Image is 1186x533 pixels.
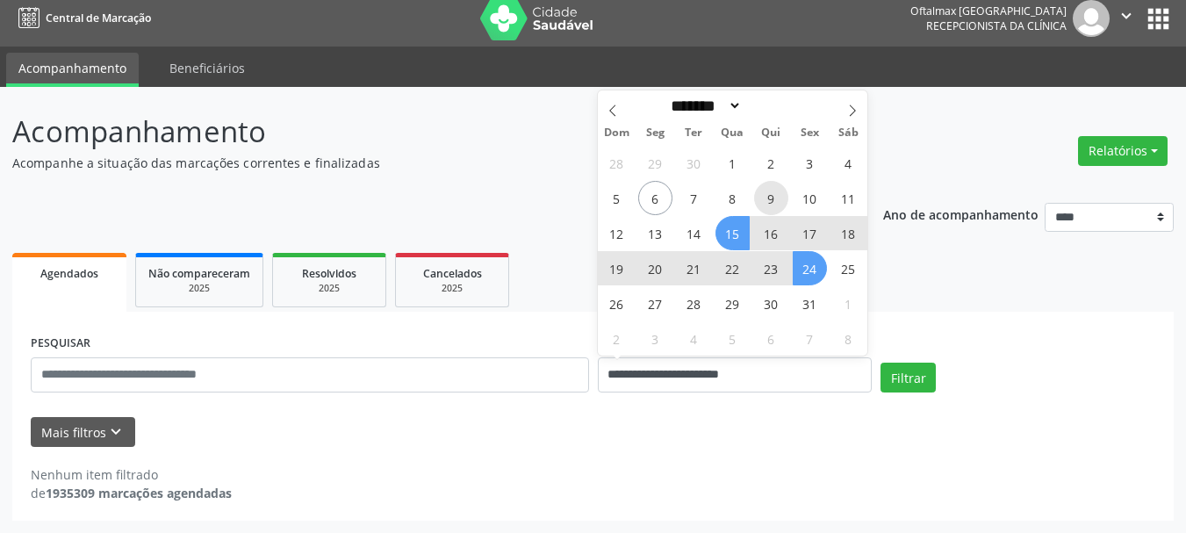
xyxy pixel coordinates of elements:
span: Novembro 1, 2025 [831,286,866,321]
a: Beneficiários [157,53,257,83]
button: apps [1143,4,1174,34]
span: Outubro 6, 2025 [638,181,672,215]
span: Outubro 29, 2025 [715,286,750,321]
span: Outubro 7, 2025 [677,181,711,215]
span: Setembro 29, 2025 [638,146,672,180]
span: Outubro 26, 2025 [600,286,634,321]
span: Agendados [40,266,98,281]
span: Novembro 7, 2025 [793,321,827,356]
i: keyboard_arrow_down [106,422,126,442]
span: Novembro 6, 2025 [754,321,788,356]
span: Seg [636,127,674,139]
i:  [1117,6,1136,25]
span: Outubro 31, 2025 [793,286,827,321]
span: Setembro 28, 2025 [600,146,634,180]
span: Outubro 14, 2025 [677,216,711,250]
span: Central de Marcação [46,11,151,25]
span: Cancelados [423,266,482,281]
span: Outubro 3, 2025 [793,146,827,180]
div: 2025 [148,282,250,295]
span: Outubro 9, 2025 [754,181,788,215]
span: Setembro 30, 2025 [677,146,711,180]
span: Ter [674,127,713,139]
span: Outubro 25, 2025 [831,251,866,285]
p: Acompanhe a situação das marcações correntes e finalizadas [12,154,825,172]
span: Outubro 28, 2025 [677,286,711,321]
strong: 1935309 marcações agendadas [46,485,232,501]
span: Outubro 5, 2025 [600,181,634,215]
span: Sex [790,127,829,139]
span: Outubro 24, 2025 [793,251,827,285]
span: Novembro 5, 2025 [715,321,750,356]
span: Outubro 18, 2025 [831,216,866,250]
span: Outubro 21, 2025 [677,251,711,285]
a: Central de Marcação [12,4,151,32]
span: Outubro 13, 2025 [638,216,672,250]
span: Outubro 20, 2025 [638,251,672,285]
span: Dom [598,127,636,139]
span: Outubro 16, 2025 [754,216,788,250]
span: Outubro 22, 2025 [715,251,750,285]
a: Acompanhamento [6,53,139,87]
div: Oftalmax [GEOGRAPHIC_DATA] [910,4,1067,18]
span: Sáb [829,127,867,139]
div: Nenhum item filtrado [31,465,232,484]
button: Mais filtroskeyboard_arrow_down [31,417,135,448]
select: Month [665,97,743,115]
span: Novembro 8, 2025 [831,321,866,356]
span: Outubro 30, 2025 [754,286,788,321]
span: Outubro 11, 2025 [831,181,866,215]
p: Acompanhamento [12,110,825,154]
span: Outubro 12, 2025 [600,216,634,250]
div: de [31,484,232,502]
span: Novembro 2, 2025 [600,321,634,356]
div: 2025 [285,282,373,295]
span: Outubro 8, 2025 [715,181,750,215]
input: Year [742,97,800,115]
label: PESQUISAR [31,330,90,357]
button: Relatórios [1078,136,1168,166]
span: Qua [713,127,751,139]
button: Filtrar [881,363,936,393]
span: Outubro 4, 2025 [831,146,866,180]
span: Novembro 4, 2025 [677,321,711,356]
span: Não compareceram [148,266,250,281]
span: Outubro 10, 2025 [793,181,827,215]
span: Outubro 23, 2025 [754,251,788,285]
span: Resolvidos [302,266,356,281]
span: Outubro 15, 2025 [715,216,750,250]
span: Recepcionista da clínica [926,18,1067,33]
div: 2025 [408,282,496,295]
span: Outubro 27, 2025 [638,286,672,321]
span: Outubro 17, 2025 [793,216,827,250]
span: Outubro 1, 2025 [715,146,750,180]
span: Novembro 3, 2025 [638,321,672,356]
span: Outubro 2, 2025 [754,146,788,180]
p: Ano de acompanhamento [883,203,1039,225]
span: Outubro 19, 2025 [600,251,634,285]
span: Qui [751,127,790,139]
